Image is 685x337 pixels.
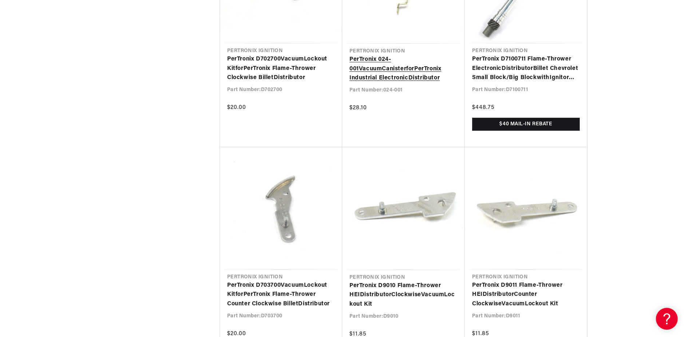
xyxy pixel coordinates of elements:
[227,55,335,83] a: PerTronix D702700VacuumLockout KitforPerTronix Flame-Thrower Clockwise BilletDistributor
[472,281,580,309] a: PerTronix D9011 Flame-Thrower HEIDistributorCounter ClockwiseVacuumLockout Kit
[349,281,458,309] a: PerTronix D9010 Flame-Thrower HEIDistributorClockwiseVacuumLockout Kit
[472,55,580,83] a: PerTronix D7100711 Flame-Thrower ElectronicDistributorBillet Chevrolet Small Block/Big BlockwithI...
[349,55,458,83] a: PerTronix 024-001VacuumCanisterforPerTronix Industrial ElectronicDistributor
[227,281,335,309] a: PerTronix D703700VacuumLockout KitforPerTronix Flame-Thrower Counter Clockwise BilletDistributor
